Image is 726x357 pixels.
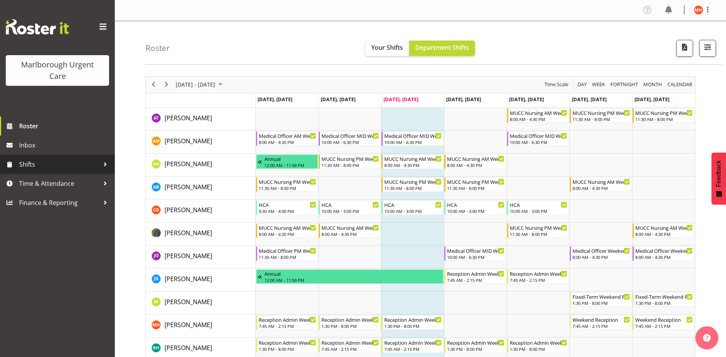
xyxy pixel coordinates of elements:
[146,246,256,269] td: Jenny O'Donnell resource
[264,277,442,283] div: 12:00 AM - 11:59 PM
[510,109,567,116] div: MUCC Nursing AM Weekday
[319,338,381,353] div: Rochelle Harris"s event - Reception Admin Weekday AM Begin From Tuesday, September 16, 2025 at 7:...
[256,200,318,215] div: Cordelia Davies"s event - HCA Begin From Monday, September 15, 2025 at 9:30:00 AM GMT+12:00 Ends ...
[146,269,256,291] td: Josephine Godinez resource
[510,231,567,237] div: 11:30 AM - 8:00 PM
[384,155,442,162] div: MUCC Nursing AM Weekday
[321,201,379,208] div: HCA
[165,274,212,283] a: [PERSON_NAME]
[19,178,100,189] span: Time & Attendance
[258,96,292,103] span: [DATE], [DATE]
[384,208,442,214] div: 10:00 AM - 3:00 PM
[507,200,569,215] div: Cordelia Davies"s event - HCA Begin From Friday, September 19, 2025 at 10:00:00 AM GMT+12:00 Ends...
[256,154,318,169] div: Alysia Newman-Woods"s event - Annual Begin From Monday, September 8, 2025 at 12:00:00 AM GMT+12:0...
[507,269,569,284] div: Josephine Godinez"s event - Reception Admin Weekday AM Begin From Friday, September 19, 2025 at 7...
[573,116,630,122] div: 11:30 AM - 8:00 PM
[635,247,693,254] div: Medical Officer Weekends
[146,200,256,223] td: Cordelia Davies resource
[256,269,444,284] div: Josephine Godinez"s event - Annual Begin From Saturday, September 13, 2025 at 12:00:00 AM GMT+12:...
[444,177,506,192] div: Andrew Brooks"s event - MUCC Nursing PM Weekday Begin From Thursday, September 18, 2025 at 11:30:...
[699,40,716,57] button: Filter Shifts
[259,247,316,254] div: Medical Officer PM Weekday
[576,80,588,89] button: Timeline Day
[321,139,379,145] div: 10:00 AM - 6:30 PM
[256,223,318,238] div: Gloria Varghese"s event - MUCC Nursing AM Weekday Begin From Monday, September 15, 2025 at 8:00:0...
[321,162,379,168] div: 11:30 AM - 8:00 PM
[610,80,639,89] span: Fortnight
[591,80,607,89] button: Timeline Week
[384,132,442,139] div: Medical Officer MID Weekday
[384,323,442,329] div: 1:30 PM - 8:00 PM
[577,80,587,89] span: Day
[382,200,444,215] div: Cordelia Davies"s event - HCA Begin From Wednesday, September 17, 2025 at 10:00:00 AM GMT+12:00 E...
[510,139,567,145] div: 10:00 AM - 6:30 PM
[321,316,379,323] div: Reception Admin Weekday PM
[384,201,442,208] div: HCA
[409,41,475,56] button: Department Shifts
[165,228,212,237] a: [PERSON_NAME]
[165,320,212,329] a: [PERSON_NAME]
[321,96,356,103] span: [DATE], [DATE]
[444,269,506,284] div: Josephine Godinez"s event - Reception Admin Weekday AM Begin From Thursday, September 18, 2025 at...
[444,154,506,169] div: Alysia Newman-Woods"s event - MUCC Nursing AM Weekday Begin From Thursday, September 18, 2025 at ...
[573,323,630,329] div: 7:45 AM - 2:15 PM
[19,159,100,170] span: Shifts
[635,231,693,237] div: 8:00 AM - 4:30 PM
[635,116,693,122] div: 11:30 AM - 8:00 PM
[447,208,504,214] div: 10:00 AM - 3:00 PM
[643,80,663,89] span: Month
[510,201,567,208] div: HCA
[321,208,379,214] div: 10:00 AM - 3:00 PM
[165,182,212,192] a: [PERSON_NAME]
[259,185,316,191] div: 11:30 AM - 8:00 PM
[19,120,111,132] span: Roster
[384,316,442,323] div: Reception Admin Weekday PM
[264,162,316,168] div: 12:00 AM - 11:59 PM
[259,178,316,185] div: MUCC Nursing PM Weekday
[666,80,694,89] button: Month
[715,160,722,187] span: Feedback
[573,254,630,260] div: 8:00 AM - 4:30 PM
[146,177,256,200] td: Andrew Brooks resource
[165,343,212,352] a: [PERSON_NAME]
[633,315,695,330] div: Margret Hall"s event - Weekend Reception Begin From Sunday, September 21, 2025 at 7:45:00 AM GMT+...
[19,197,100,208] span: Finance & Reporting
[321,346,379,352] div: 7:45 AM - 2:15 PM
[447,277,504,283] div: 7:45 AM - 2:15 PM
[382,154,444,169] div: Alysia Newman-Woods"s event - MUCC Nursing AM Weekday Begin From Wednesday, September 17, 2025 at...
[635,316,693,323] div: Weekend Reception
[146,108,256,131] td: Agnes Tyson resource
[165,205,212,215] a: [PERSON_NAME]
[510,224,567,231] div: MUCC Nursing PM Weekday
[259,231,316,237] div: 8:00 AM - 4:30 PM
[415,43,469,52] span: Department Shifts
[609,80,640,89] button: Fortnight
[635,323,693,329] div: 7:45 AM - 2:15 PM
[165,297,212,306] a: [PERSON_NAME]
[256,246,318,261] div: Jenny O'Donnell"s event - Medical Officer PM Weekday Begin From Monday, September 15, 2025 at 11:...
[667,80,693,89] span: calendar
[259,132,316,139] div: Medical Officer AM Weekday
[319,154,381,169] div: Alysia Newman-Woods"s event - MUCC Nursing PM Weekday Begin From Tuesday, September 16, 2025 at 1...
[319,200,381,215] div: Cordelia Davies"s event - HCA Begin From Tuesday, September 16, 2025 at 10:00:00 AM GMT+12:00 End...
[635,293,693,300] div: Fixed-Term Weekend Reception
[259,139,316,145] div: 8:00 AM - 4:30 PM
[146,154,256,177] td: Alysia Newman-Woods resource
[642,80,664,89] button: Timeline Month
[510,132,567,139] div: Medical Officer MID Weekday
[256,315,318,330] div: Margret Hall"s event - Reception Admin Weekday AM Begin From Monday, September 15, 2025 at 7:45:0...
[147,77,160,93] div: previous period
[711,152,726,205] button: Feedback - Show survey
[635,109,693,116] div: MUCC Nursing PM Weekends
[382,177,444,192] div: Andrew Brooks"s event - MUCC Nursing PM Weekday Begin From Wednesday, September 17, 2025 at 11:30...
[444,246,506,261] div: Jenny O'Donnell"s event - Medical Officer MID Weekday Begin From Thursday, September 18, 2025 at ...
[573,109,630,116] div: MUCC Nursing PM Weekends
[383,96,418,103] span: [DATE], [DATE]
[384,178,442,185] div: MUCC Nursing PM Weekday
[447,155,504,162] div: MUCC Nursing AM Weekday
[175,80,216,89] span: [DATE] - [DATE]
